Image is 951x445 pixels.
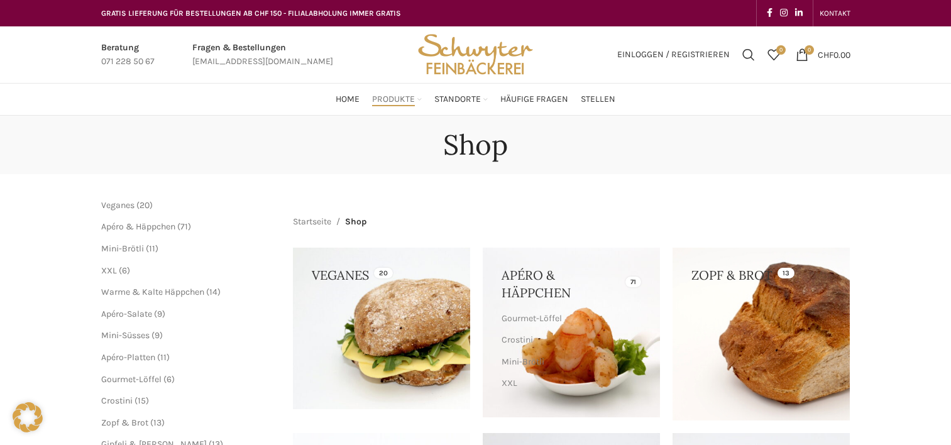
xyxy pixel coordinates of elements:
[820,1,850,26] a: KONTAKT
[293,215,366,229] nav: Breadcrumb
[167,374,172,385] span: 6
[160,352,167,363] span: 11
[776,4,791,22] a: Instagram social link
[761,42,786,67] a: 0
[611,42,736,67] a: Einloggen / Registrieren
[101,9,401,18] span: GRATIS LIEFERUNG FÜR BESTELLUNGEN AB CHF 150 - FILIALABHOLUNG IMMER GRATIS
[500,94,568,106] span: Häufige Fragen
[443,128,508,162] h1: Shop
[101,265,117,276] a: XXL
[153,417,162,428] span: 13
[502,351,638,373] a: Mini-Brötli
[805,45,814,55] span: 0
[791,4,806,22] a: Linkedin social link
[345,215,366,229] span: Shop
[157,309,162,319] span: 9
[581,87,615,112] a: Stellen
[192,41,333,69] a: Infobox link
[101,352,155,363] a: Apéro-Platten
[336,87,360,112] a: Home
[500,87,568,112] a: Häufige Fragen
[138,395,146,406] span: 15
[336,94,360,106] span: Home
[101,221,175,232] a: Apéro & Häppchen
[434,94,481,106] span: Standorte
[101,417,148,428] a: Zopf & Brot
[502,373,638,394] a: XXL
[434,87,488,112] a: Standorte
[617,50,730,59] span: Einloggen / Registrieren
[101,41,155,69] a: Infobox link
[818,49,850,60] bdi: 0.00
[209,287,217,297] span: 14
[502,308,638,329] a: Gourmet-Löffel
[293,215,331,229] a: Startseite
[101,374,162,385] a: Gourmet-Löffel
[149,243,155,254] span: 11
[414,26,537,83] img: Bäckerei Schwyter
[761,42,786,67] div: Meine Wunschliste
[101,309,152,319] a: Apéro-Salate
[140,200,150,211] span: 20
[818,49,833,60] span: CHF
[101,395,133,406] a: Crostini
[95,87,857,112] div: Main navigation
[101,287,204,297] a: Warme & Kalte Häppchen
[155,330,160,341] span: 9
[122,265,127,276] span: 6
[581,94,615,106] span: Stellen
[502,394,638,415] a: Warme & Kalte Häppchen
[101,330,150,341] a: Mini-Süsses
[101,200,135,211] a: Veganes
[372,94,415,106] span: Produkte
[820,9,850,18] span: KONTAKT
[763,4,776,22] a: Facebook social link
[789,42,857,67] a: 0 CHF0.00
[813,1,857,26] div: Secondary navigation
[502,329,638,351] a: Crostini
[776,45,786,55] span: 0
[736,42,761,67] a: Suchen
[414,48,537,59] a: Site logo
[101,243,144,254] a: Mini-Brötli
[180,221,188,232] span: 71
[372,87,422,112] a: Produkte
